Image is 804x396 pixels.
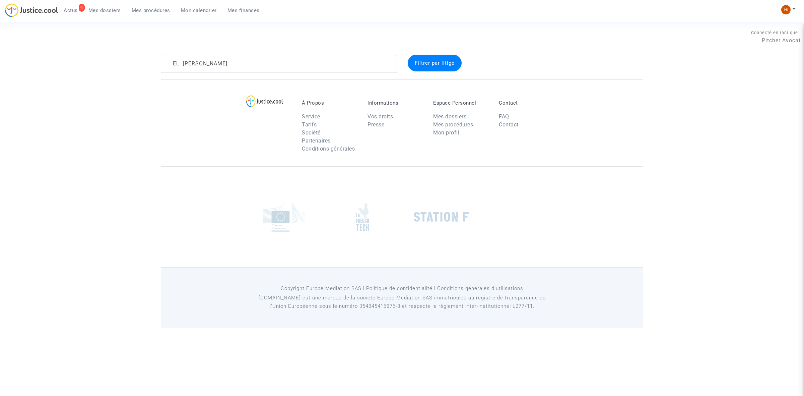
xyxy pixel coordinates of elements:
a: Société [302,129,321,136]
a: Partenaires [302,137,331,144]
p: Contact [499,100,554,106]
a: Vos droits [367,113,393,120]
span: Mes procédures [132,7,170,13]
a: Contact [499,121,519,128]
span: Mon calendrier [181,7,217,13]
p: Espace Personnel [433,100,489,106]
a: Mes dossiers [83,5,126,15]
a: Mes procédures [126,5,176,15]
span: Connecté en tant que : [751,30,801,35]
a: Presse [367,121,384,128]
img: fc99b196863ffcca57bb8fe2645aafd9 [781,5,791,14]
a: 6Actus [58,5,83,15]
img: logo-lg.svg [246,95,283,107]
span: Mes finances [227,7,260,13]
p: Informations [367,100,423,106]
a: Mon profil [433,129,459,136]
a: Mes finances [222,5,265,15]
a: FAQ [499,113,509,120]
img: french_tech.png [356,203,369,231]
img: jc-logo.svg [5,3,58,17]
p: Copyright Europe Mediation SAS l Politique de confidentialité l Conditions générales d’utilisa... [250,284,555,293]
a: Mon calendrier [176,5,222,15]
p: [DOMAIN_NAME] est une marque de la société Europe Mediation SAS immatriculée au registre de tr... [250,294,555,310]
a: Service [302,113,320,120]
a: Conditions générales [302,146,355,152]
img: stationf.png [414,212,469,222]
a: Tarifs [302,121,317,128]
span: Actus [64,7,78,13]
img: europe_commision.png [263,203,305,232]
a: Mes dossiers [433,113,466,120]
span: Mes dossiers [88,7,121,13]
a: Mes procédures [433,121,473,128]
p: À Propos [302,100,357,106]
div: 6 [79,4,85,12]
span: Filtrer par litige [415,60,455,66]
